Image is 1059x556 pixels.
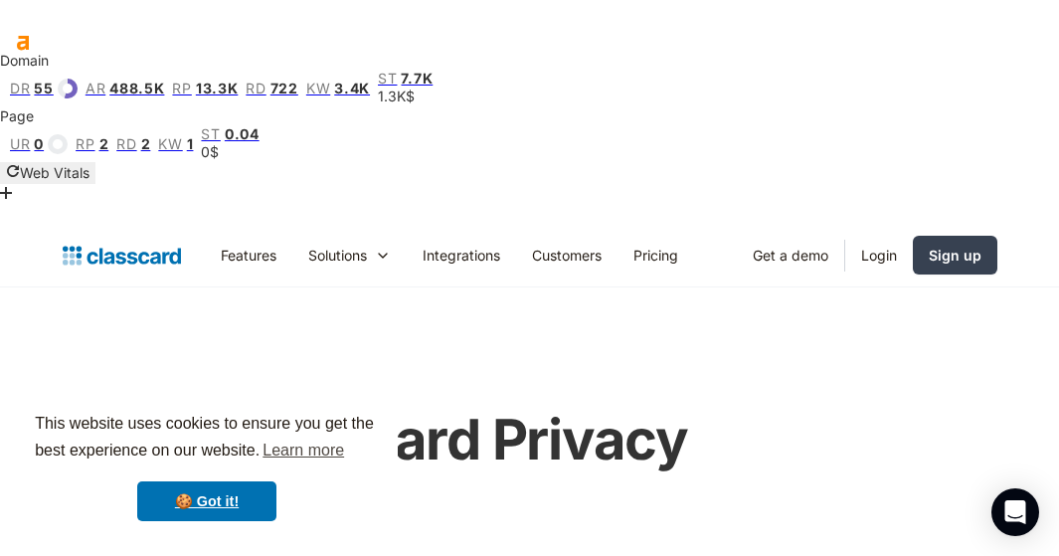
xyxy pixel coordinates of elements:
a: kw3.4K [306,81,370,96]
a: Pricing [618,233,694,278]
span: kw [158,136,182,152]
span: rp [76,136,94,152]
span: 0 [34,136,44,152]
span: st [201,126,220,142]
a: Features [205,233,292,278]
a: learn more about cookies [260,436,347,465]
span: ur [10,136,30,152]
span: 7.7K [401,71,433,87]
a: st0.04 [201,126,259,142]
span: Web Vitals [20,164,89,181]
a: Get a demo [737,233,844,278]
a: Sign up [913,236,997,275]
span: 55 [34,81,53,96]
a: st7.7K [378,71,433,87]
span: st [378,71,397,87]
span: rp [172,81,191,96]
span: 488.5K [109,81,164,96]
div: cookieconsent [16,393,398,540]
span: 0.04 [225,126,260,142]
span: 1 [187,136,194,152]
div: 0$ [201,142,259,162]
a: Customers [516,233,618,278]
span: 722 [270,81,298,96]
span: rd [246,81,265,96]
a: kw1 [158,136,193,152]
span: 2 [99,136,109,152]
a: ur0 [10,134,68,154]
a: dr55 [10,79,78,98]
a: Integrations [407,233,516,278]
a: rp2 [76,136,108,152]
span: This website uses cookies to ensure you get the best experience on our website. [35,412,379,465]
div: Open Intercom Messenger [991,488,1039,536]
span: rd [116,136,136,152]
div: 1.3K$ [378,87,433,106]
div: Solutions [292,233,407,278]
a: dismiss cookie message [137,481,276,521]
div: Solutions [308,245,367,266]
a: Login [845,233,913,278]
a: ar488.5K [86,81,165,96]
span: 2 [141,136,151,152]
h1: Classcard Privacy Policy [218,407,821,540]
span: kw [306,81,330,96]
a: rd2 [116,136,150,152]
span: dr [10,81,30,96]
a: rd722 [246,81,298,96]
div: Sign up [929,245,981,266]
span: 13.3K [196,81,239,96]
a: rp13.3K [172,81,238,96]
span: ar [86,81,105,96]
a: home [63,242,181,270]
span: 3.4K [334,81,370,96]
